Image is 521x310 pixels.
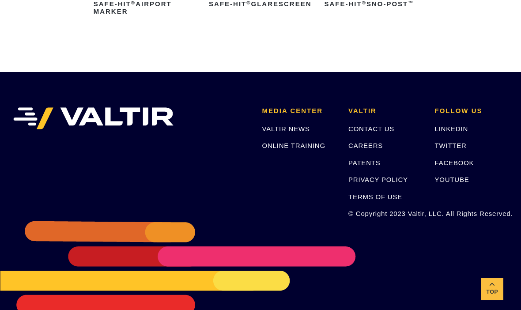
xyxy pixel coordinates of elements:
[348,193,402,200] a: TERMS OF USE
[348,107,422,115] h2: VALTIR
[435,142,467,149] a: TWITTER
[435,125,468,132] a: LINKEDIN
[481,278,503,300] a: Top
[435,159,474,166] a: FACEBOOK
[348,208,422,219] p: © Copyright 2023 Valtir, LLC. All Rights Reserved.
[348,142,383,149] a: CAREERS
[435,176,469,183] a: YOUTUBE
[348,159,381,166] a: PATENTS
[262,107,336,115] h2: MEDIA CENTER
[348,125,394,132] a: CONTACT US
[435,107,508,115] h2: FOLLOW US
[262,142,325,149] a: ONLINE TRAINING
[481,287,503,297] span: Top
[262,125,310,132] a: VALTIR NEWS
[13,107,174,129] img: VALTIR
[348,176,408,183] a: PRIVACY POLICY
